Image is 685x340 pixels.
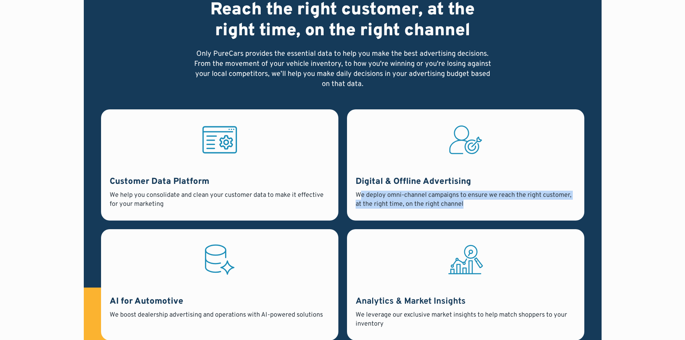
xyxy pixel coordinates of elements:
h3: Digital & Offline Advertising [356,176,576,188]
h3: AI for Automotive [110,296,330,308]
div: We deploy omni-channel campaigns to ensure we reach the right customer, at the right time, on the... [356,191,576,209]
h3: Customer Data Platform [110,176,330,188]
div: We boost dealership advertising and operations with AI-powered solutions [110,310,330,319]
p: Only PureCars provides the essential data to help you make the best advertising decisions. From t... [193,49,492,89]
div: We leverage our exclusive market insights to help match shoppers to your inventory [356,310,576,328]
strong: Analytics & Market Insights [356,296,466,307]
div: We help you consolidate and clean your customer data to make it effective for your marketing [110,191,330,209]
